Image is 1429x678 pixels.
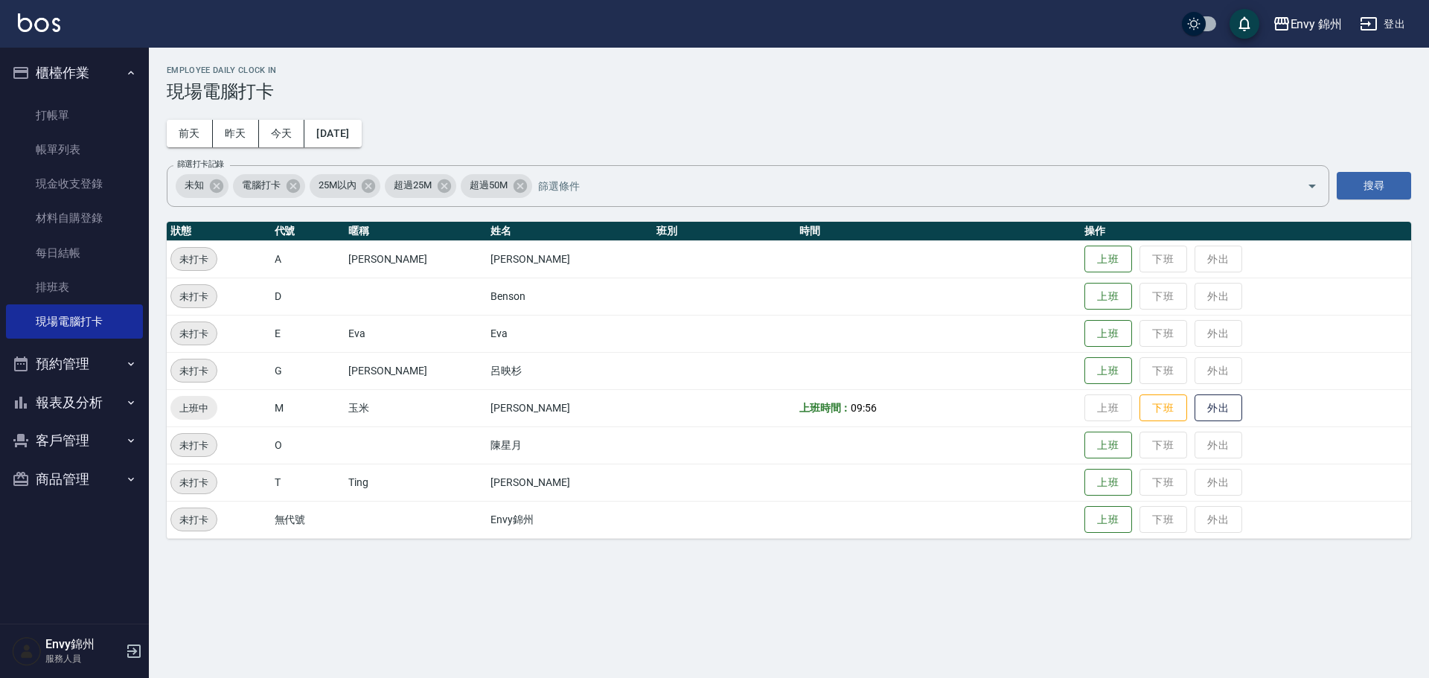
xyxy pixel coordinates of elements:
[177,159,224,170] label: 篩選打卡記錄
[6,98,143,132] a: 打帳單
[45,637,121,652] h5: Envy錦州
[271,464,345,501] td: T
[310,174,381,198] div: 25M以內
[1084,283,1132,310] button: 上班
[1354,10,1411,38] button: 登出
[233,178,290,193] span: 電腦打卡
[345,464,487,501] td: Ting
[851,402,877,414] span: 09:56
[176,178,213,193] span: 未知
[1300,174,1324,198] button: Open
[233,174,305,198] div: 電腦打卡
[1267,9,1349,39] button: Envy 錦州
[171,252,217,267] span: 未打卡
[1084,506,1132,534] button: 上班
[6,270,143,304] a: 排班表
[487,426,653,464] td: 陳星月
[271,315,345,352] td: E
[310,178,365,193] span: 25M以內
[6,236,143,270] a: 每日結帳
[171,438,217,453] span: 未打卡
[304,120,361,147] button: [DATE]
[167,120,213,147] button: 前天
[345,222,487,241] th: 暱稱
[171,363,217,379] span: 未打卡
[461,174,532,198] div: 超過50M
[487,240,653,278] td: [PERSON_NAME]
[6,345,143,383] button: 預約管理
[1195,394,1242,422] button: 外出
[271,501,345,538] td: 無代號
[487,315,653,352] td: Eva
[1084,357,1132,385] button: 上班
[1230,9,1259,39] button: save
[213,120,259,147] button: 昨天
[345,352,487,389] td: [PERSON_NAME]
[487,352,653,389] td: 呂映杉
[487,222,653,241] th: 姓名
[461,178,517,193] span: 超過50M
[1081,222,1411,241] th: 操作
[796,222,1081,241] th: 時間
[6,304,143,339] a: 現場電腦打卡
[6,167,143,201] a: 現金收支登錄
[171,326,217,342] span: 未打卡
[1084,432,1132,459] button: 上班
[345,240,487,278] td: [PERSON_NAME]
[6,201,143,235] a: 材料自購登錄
[6,383,143,422] button: 報表及分析
[487,501,653,538] td: Envy錦州
[487,464,653,501] td: [PERSON_NAME]
[653,222,796,241] th: 班別
[271,426,345,464] td: O
[271,352,345,389] td: G
[171,512,217,528] span: 未打卡
[345,389,487,426] td: 玉米
[1084,469,1132,496] button: 上班
[171,289,217,304] span: 未打卡
[1084,320,1132,348] button: 上班
[1084,246,1132,273] button: 上班
[45,652,121,665] p: 服務人員
[487,389,653,426] td: [PERSON_NAME]
[6,460,143,499] button: 商品管理
[6,421,143,460] button: 客戶管理
[271,222,345,241] th: 代號
[18,13,60,32] img: Logo
[534,173,1281,199] input: 篩選條件
[170,400,217,416] span: 上班中
[259,120,305,147] button: 今天
[167,65,1411,75] h2: Employee Daily Clock In
[1337,172,1411,199] button: 搜尋
[271,240,345,278] td: A
[176,174,228,198] div: 未知
[345,315,487,352] td: Eva
[171,475,217,490] span: 未打卡
[271,278,345,315] td: D
[6,54,143,92] button: 櫃檯作業
[385,178,441,193] span: 超過25M
[1139,394,1187,422] button: 下班
[12,636,42,666] img: Person
[487,278,653,315] td: Benson
[385,174,456,198] div: 超過25M
[1291,15,1343,33] div: Envy 錦州
[799,402,851,414] b: 上班時間：
[271,389,345,426] td: M
[167,222,271,241] th: 狀態
[6,132,143,167] a: 帳單列表
[167,81,1411,102] h3: 現場電腦打卡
